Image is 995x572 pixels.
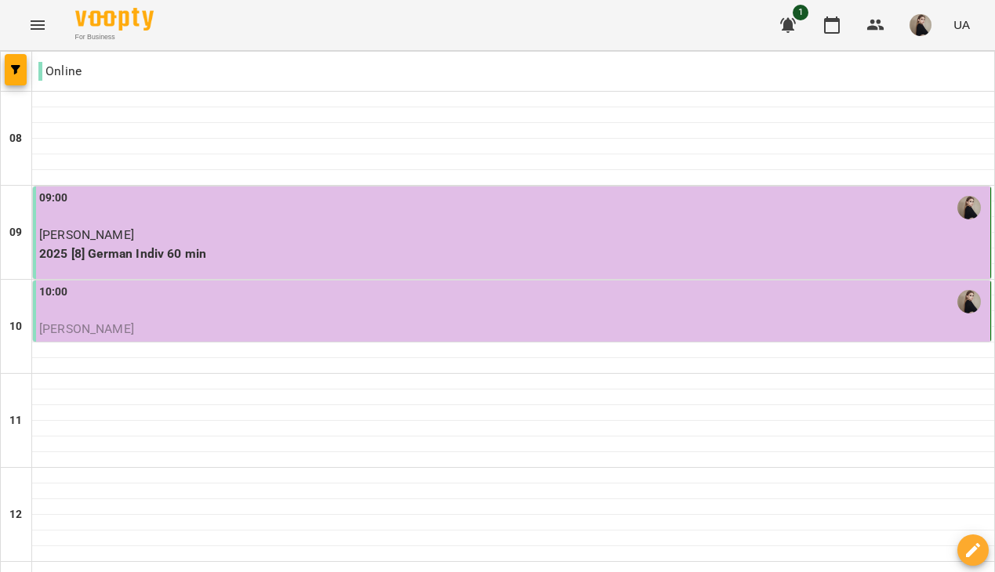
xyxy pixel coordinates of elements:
span: UA [953,16,970,33]
button: Menu [19,6,56,44]
label: 09:00 [39,190,68,207]
span: 1 [793,5,808,20]
p: 2025 [8] German Indiv 60 min [39,244,987,263]
img: 5e9a9518ec6e813dcf6359420b087dab.jpg [910,14,931,36]
span: [PERSON_NAME] [39,321,134,336]
h6: 09 [9,224,22,241]
span: [PERSON_NAME] [39,227,134,242]
img: Студенко Дар'я (н) [957,196,981,219]
button: UA [947,10,976,39]
h6: 08 [9,130,22,147]
p: Online [38,62,82,81]
label: 10:00 [39,284,68,301]
h6: 10 [9,318,22,335]
img: Voopty Logo [75,8,154,31]
h6: 11 [9,412,22,429]
span: For Business [75,32,154,42]
h6: 12 [9,506,22,523]
img: Студенко Дар'я (н) [957,290,981,313]
p: 2025 [8] German Indiv 45 min [39,338,987,357]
